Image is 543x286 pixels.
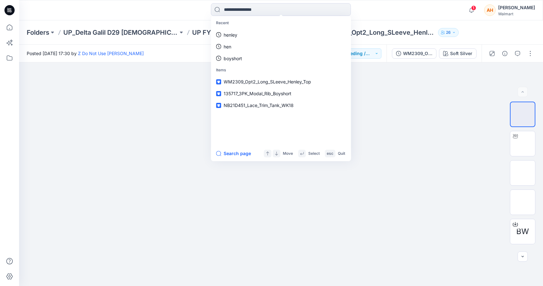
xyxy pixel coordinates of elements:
p: boyshort [224,55,242,62]
button: Soft Silver [439,48,477,59]
p: henley [224,32,237,38]
a: NB21D451_Lace_Trim_Tank_WK18 [212,99,350,111]
a: 135717_3PK_Modal_Rib_Boyshort [212,88,350,99]
p: hen [224,43,231,50]
p: Items [212,64,350,76]
div: [PERSON_NAME] [498,4,535,11]
p: Select [308,150,320,157]
button: 26 [438,28,459,37]
p: Quit [338,150,345,157]
p: WM2309_Opt2_Long_SLeeve_Henley_Top [321,28,436,37]
button: Search page [216,150,251,157]
span: NB21D451_Lace_Trim_Tank_WK18 [224,103,294,108]
span: BW [516,226,529,237]
p: Recent [212,17,350,29]
a: boyshort [212,53,350,64]
p: 26 [446,29,451,36]
a: hen [212,41,350,53]
div: Soft Silver [450,50,472,57]
span: 135717_3PK_Modal_Rib_Boyshort [224,91,291,96]
div: Walmart [498,11,535,16]
a: henley [212,29,350,41]
p: esc [327,150,333,157]
span: WM2309_Opt2_Long_SLeeve_Henley_Top [224,79,311,84]
a: Z Do Not Use [PERSON_NAME] [78,51,144,56]
a: UP FYE 2026 S1 - Delta D29 [DEMOGRAPHIC_DATA] Sleepwear [192,28,307,37]
span: Posted [DATE] 17:30 by [27,50,144,57]
a: UP_Delta Galil D29 [DEMOGRAPHIC_DATA] Sleep [63,28,178,37]
span: 1 [471,5,476,11]
div: WM2309_Opt2_Long_SLeeve_Henley_Top [403,50,432,57]
p: Move [283,150,293,157]
button: Details [500,48,510,59]
div: AH [484,4,496,16]
a: WM2309_Opt2_Long_SLeeve_Henley_Top [212,76,350,88]
a: Folders [27,28,49,37]
button: WM2309_Opt2_Long_SLeeve_Henley_Top [392,48,436,59]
